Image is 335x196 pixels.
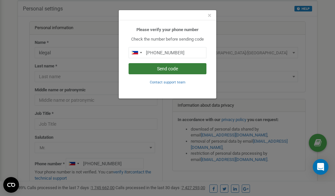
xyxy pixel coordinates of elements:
small: Contact support team [150,80,185,84]
a: Contact support team [150,80,185,84]
div: Open Intercom Messenger [313,159,328,175]
input: 0905 123 4567 [129,47,206,58]
div: Telephone country code [129,47,144,58]
button: Open CMP widget [3,177,19,193]
p: Check the number before sending code [129,36,206,43]
b: Please verify your phone number [136,27,199,32]
button: Close [208,12,211,19]
button: Send code [129,63,206,74]
span: × [208,11,211,19]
